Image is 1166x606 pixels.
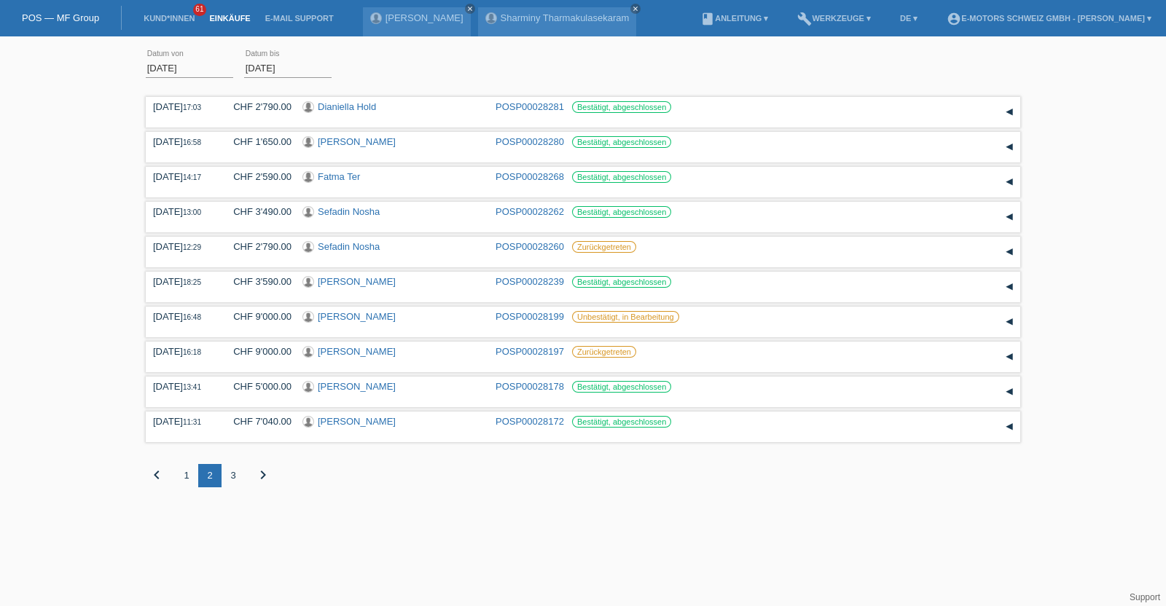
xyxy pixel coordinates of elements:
[496,101,564,112] a: POSP00028281
[318,276,396,287] a: [PERSON_NAME]
[222,416,291,427] div: CHF 7'040.00
[998,346,1020,368] div: auf-/zuklappen
[998,206,1020,228] div: auf-/zuklappen
[318,311,396,322] a: [PERSON_NAME]
[22,12,99,23] a: POS — MF Group
[700,12,715,26] i: book
[202,14,257,23] a: Einkäufe
[153,101,211,112] div: [DATE]
[466,5,474,12] i: close
[893,14,925,23] a: DE ▾
[318,241,380,252] a: Sefadin Nosha
[496,416,564,427] a: POSP00028172
[153,136,211,147] div: [DATE]
[496,276,564,287] a: POSP00028239
[175,464,198,487] div: 1
[572,346,636,358] label: Zurückgetreten
[153,171,211,182] div: [DATE]
[998,416,1020,438] div: auf-/zuklappen
[496,241,564,252] a: POSP00028260
[183,278,201,286] span: 18:25
[572,381,671,393] label: Bestätigt, abgeschlossen
[998,101,1020,123] div: auf-/zuklappen
[496,136,564,147] a: POSP00028280
[501,12,630,23] a: Sharminy Tharmakulasekaram
[572,136,671,148] label: Bestätigt, abgeschlossen
[998,171,1020,193] div: auf-/zuklappen
[572,416,671,428] label: Bestätigt, abgeschlossen
[790,14,878,23] a: buildWerkzeuge ▾
[572,276,671,288] label: Bestätigt, abgeschlossen
[797,12,812,26] i: build
[318,346,396,357] a: [PERSON_NAME]
[222,136,291,147] div: CHF 1'650.00
[1130,592,1160,602] a: Support
[318,136,396,147] a: [PERSON_NAME]
[318,206,380,217] a: Sefadin Nosha
[222,171,291,182] div: CHF 2'590.00
[386,12,463,23] a: [PERSON_NAME]
[136,14,202,23] a: Kund*innen
[183,138,201,146] span: 16:58
[496,311,564,322] a: POSP00028199
[222,206,291,217] div: CHF 3'490.00
[148,466,165,484] i: chevron_left
[258,14,341,23] a: E-Mail Support
[998,276,1020,298] div: auf-/zuklappen
[222,276,291,287] div: CHF 3'590.00
[572,101,671,113] label: Bestätigt, abgeschlossen
[318,171,360,182] a: Fatma Ter
[153,416,211,427] div: [DATE]
[254,466,272,484] i: chevron_right
[222,464,245,487] div: 3
[222,346,291,357] div: CHF 9'000.00
[318,381,396,392] a: [PERSON_NAME]
[693,14,775,23] a: bookAnleitung ▾
[318,101,376,112] a: Dianiella Hold
[222,241,291,252] div: CHF 2'790.00
[632,5,639,12] i: close
[998,311,1020,333] div: auf-/zuklappen
[939,14,1159,23] a: account_circleE-Motors Schweiz GmbH - [PERSON_NAME] ▾
[222,381,291,392] div: CHF 5'000.00
[496,206,564,217] a: POSP00028262
[153,311,211,322] div: [DATE]
[183,383,201,391] span: 13:41
[153,381,211,392] div: [DATE]
[222,101,291,112] div: CHF 2'790.00
[153,206,211,217] div: [DATE]
[183,418,201,426] span: 11:31
[998,381,1020,403] div: auf-/zuklappen
[496,171,564,182] a: POSP00028268
[572,241,636,253] label: Zurückgetreten
[998,136,1020,158] div: auf-/zuklappen
[630,4,641,14] a: close
[572,311,679,323] label: Unbestätigt, in Bearbeitung
[318,416,396,427] a: [PERSON_NAME]
[183,173,201,181] span: 14:17
[183,313,201,321] span: 16:48
[947,12,961,26] i: account_circle
[998,241,1020,263] div: auf-/zuklappen
[183,348,201,356] span: 16:18
[198,464,222,487] div: 2
[496,346,564,357] a: POSP00028197
[496,381,564,392] a: POSP00028178
[193,4,206,16] span: 61
[465,4,475,14] a: close
[153,241,211,252] div: [DATE]
[572,206,671,218] label: Bestätigt, abgeschlossen
[222,311,291,322] div: CHF 9'000.00
[153,346,211,357] div: [DATE]
[183,208,201,216] span: 13:00
[153,276,211,287] div: [DATE]
[572,171,671,183] label: Bestätigt, abgeschlossen
[183,243,201,251] span: 12:29
[183,103,201,111] span: 17:03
